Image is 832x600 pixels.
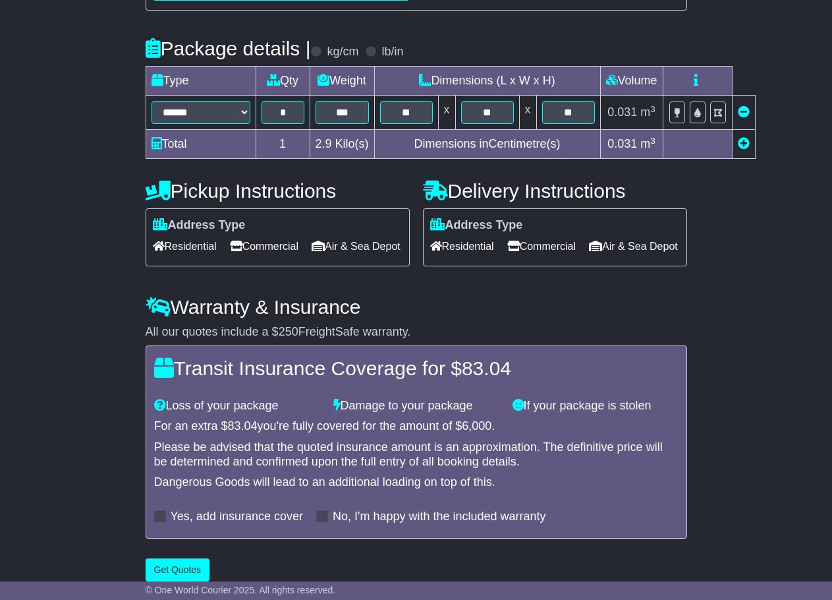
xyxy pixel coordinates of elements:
span: © One World Courier 2025. All rights reserved. [146,585,336,595]
div: For an extra $ you're fully covered for the amount of $ . [154,419,679,434]
div: If your package is stolen [506,399,685,413]
a: Add new item [738,137,750,150]
div: Loss of your package [148,399,327,413]
h4: Transit Insurance Coverage for $ [154,357,679,379]
span: Commercial [507,236,576,256]
span: 0.031 [607,105,637,119]
div: All our quotes include a $ FreightSafe warranty. [146,325,687,340]
h4: Package details | [146,38,311,59]
span: Air & Sea Depot [589,236,678,256]
td: x [438,96,455,130]
td: Type [146,67,256,96]
span: 0.031 [607,137,637,150]
label: kg/cm [327,45,358,59]
label: Address Type [430,218,523,233]
h4: Delivery Instructions [423,180,687,202]
a: Remove this item [738,105,750,119]
sup: 3 [650,136,655,146]
td: Qty [256,67,310,96]
label: Address Type [153,218,246,233]
td: Weight [310,67,374,96]
label: No, I'm happy with the included warranty [333,510,546,524]
td: Total [146,130,256,159]
div: Dangerous Goods will lead to an additional loading on top of this. [154,475,679,490]
span: Commercial [230,236,298,256]
span: 83.04 [462,357,511,379]
td: 1 [256,130,310,159]
button: Get Quotes [146,558,210,582]
td: Dimensions in Centimetre(s) [374,130,600,159]
span: Residential [153,236,217,256]
span: Residential [430,236,494,256]
label: Yes, add insurance cover [171,510,303,524]
td: Kilo(s) [310,130,374,159]
div: Damage to your package [327,399,506,413]
span: Air & Sea Depot [312,236,401,256]
td: Volume [600,67,663,96]
td: x [519,96,536,130]
span: 250 [279,325,298,338]
sup: 3 [650,104,655,114]
td: Dimensions (L x W x H) [374,67,600,96]
span: 83.04 [228,419,258,433]
span: 6,000 [462,419,491,433]
label: lb/in [381,45,403,59]
h4: Pickup Instructions [146,180,410,202]
span: 2.9 [316,137,332,150]
h4: Warranty & Insurance [146,296,687,318]
span: m [640,137,655,150]
div: Please be advised that the quoted insurance amount is an approximation. The definitive price will... [154,440,679,469]
span: m [640,105,655,119]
